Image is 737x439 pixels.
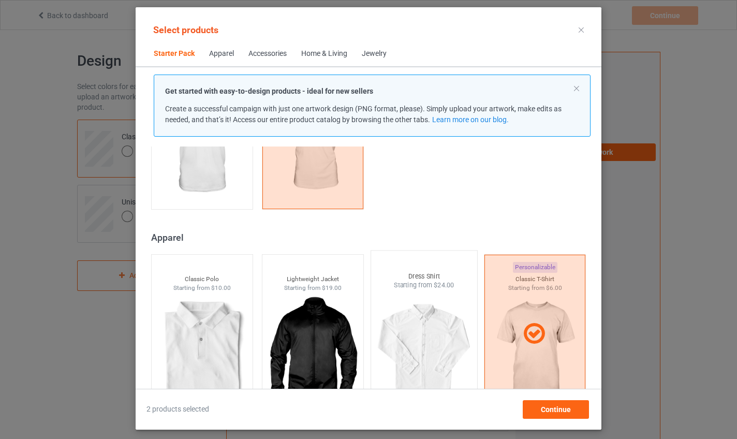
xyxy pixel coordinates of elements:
span: Starter Pack [146,41,202,66]
div: Classic Polo [152,275,253,284]
span: Continue [541,405,571,414]
img: regular.jpg [267,292,359,408]
div: Dress Shirt [371,272,477,281]
span: Select products [153,24,218,35]
div: Starting from [262,284,363,292]
span: $10.00 [211,284,231,291]
span: $24.00 [434,282,454,289]
span: $19.00 [322,284,342,291]
div: Starting from [371,281,477,290]
strong: Get started with easy-to-design products - ideal for new sellers [165,87,373,95]
div: Jewelry [362,49,387,59]
div: Home & Living [301,49,347,59]
img: regular.jpg [156,292,248,408]
div: Apparel [151,231,591,243]
div: Apparel [209,49,234,59]
div: Accessories [248,49,287,59]
div: Starting from [152,284,253,292]
span: Create a successful campaign with just one artwork design (PNG format, please). Simply upload you... [165,105,562,124]
div: Continue [523,400,589,419]
a: Learn more on our blog. [432,115,509,124]
div: Lightweight Jacket [262,275,363,284]
img: regular.jpg [375,290,473,412]
span: 2 products selected [146,404,209,415]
